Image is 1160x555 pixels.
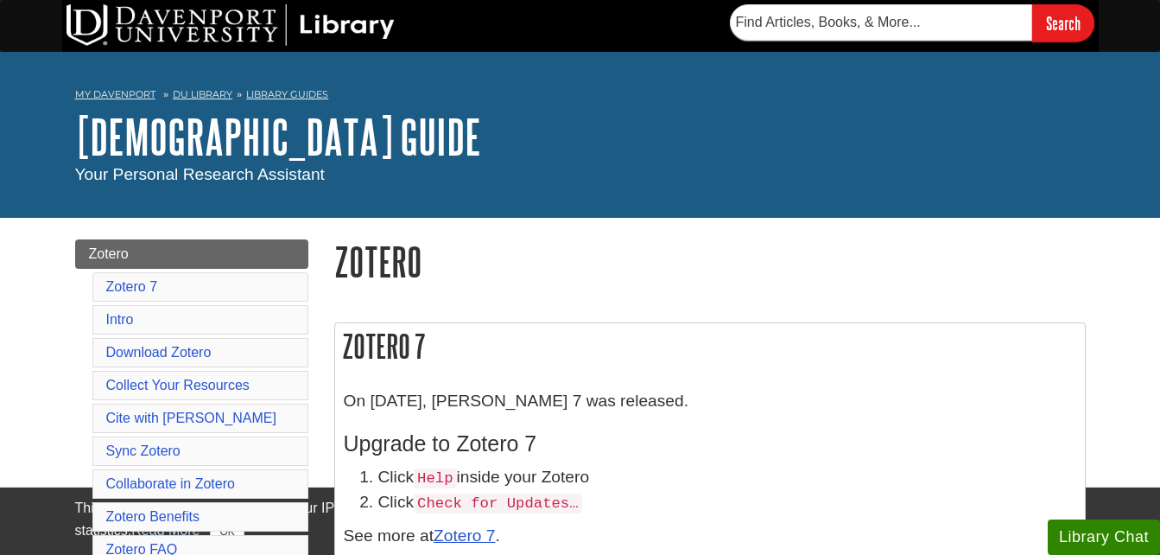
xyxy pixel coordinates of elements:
a: Collaborate in Zotero [106,476,235,491]
code: Check for Updates… [414,494,582,514]
h3: Upgrade to Zotero 7 [344,431,1076,456]
h1: Zotero [334,239,1086,284]
span: Your Personal Research Assistant [75,165,325,183]
input: Find Articles, Books, & More... [730,4,1032,41]
a: Collect Your Resources [106,378,250,392]
a: Intro [106,312,134,327]
a: Sync Zotero [106,443,181,458]
a: My Davenport [75,87,155,102]
a: Library Guides [246,88,328,100]
a: Cite with [PERSON_NAME] [106,411,276,425]
a: [DEMOGRAPHIC_DATA] Guide [75,110,481,163]
nav: breadcrumb [75,83,1086,111]
form: Searches DU Library's articles, books, and more [730,4,1094,41]
li: Click [378,490,1076,515]
img: DU Library [67,4,395,46]
a: Zotero 7 [434,526,495,545]
h2: Zotero 7 [335,323,1085,369]
a: Zotero [75,239,308,269]
p: On [DATE], [PERSON_NAME] 7 was released. [344,389,1076,414]
span: Zotero [89,246,129,261]
code: Help [414,469,456,488]
p: See more at . [344,524,1076,549]
input: Search [1032,4,1094,41]
a: Zotero 7 [106,279,158,294]
a: Zotero Benefits [106,509,200,524]
button: Library Chat [1048,520,1160,555]
a: Download Zotero [106,345,212,360]
li: Click inside your Zotero [378,465,1076,490]
a: DU Library [173,88,232,100]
